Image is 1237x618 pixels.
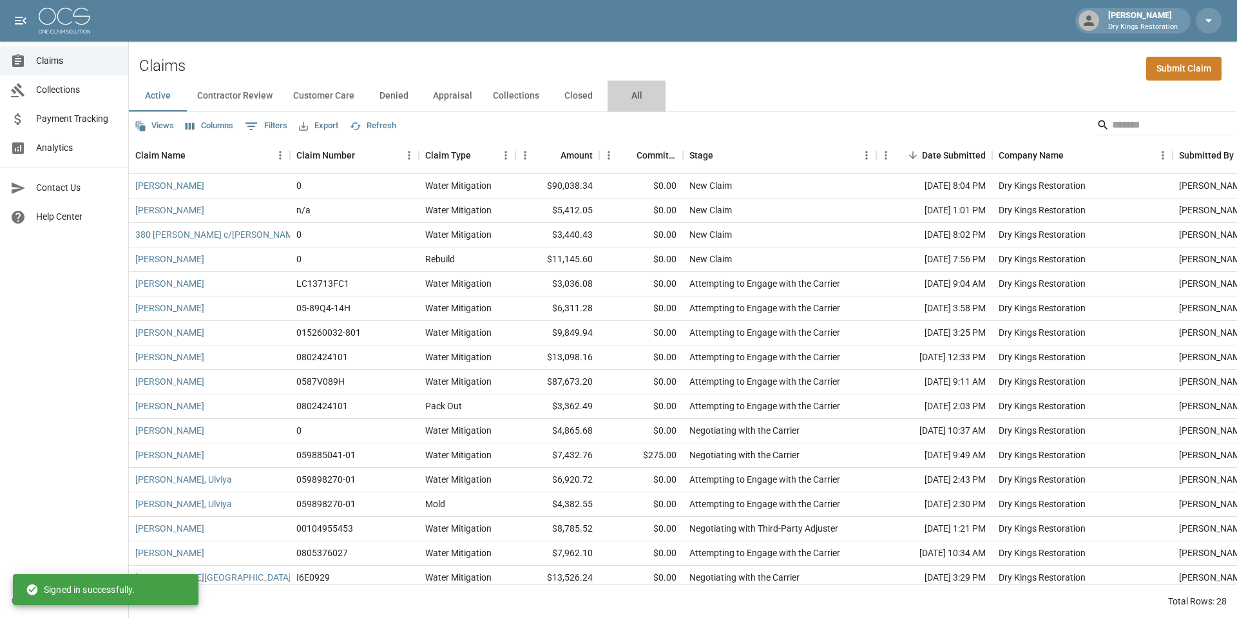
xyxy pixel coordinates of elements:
[1108,22,1178,33] p: Dry Kings Restoration
[135,424,204,437] a: [PERSON_NAME]
[689,179,732,192] div: New Claim
[876,370,992,394] div: [DATE] 9:11 AM
[689,449,800,461] div: Negotiating with the Carrier
[515,146,535,165] button: Menu
[515,137,599,173] div: Amount
[689,351,840,363] div: Attempting to Engage with the Carrier
[515,541,599,566] div: $7,962.10
[515,174,599,198] div: $90,038.34
[296,179,302,192] div: 0
[296,228,302,241] div: 0
[515,394,599,419] div: $3,362.49
[599,345,683,370] div: $0.00
[876,296,992,321] div: [DATE] 3:58 PM
[135,179,204,192] a: [PERSON_NAME]
[999,375,1086,388] div: Dry Kings Restoration
[999,522,1086,535] div: Dry Kings Restoration
[296,449,356,461] div: 059885041-01
[1179,137,1234,173] div: Submitted By
[689,424,800,437] div: Negotiating with the Carrier
[135,204,204,217] a: [PERSON_NAME]
[689,253,732,266] div: New Claim
[135,375,204,388] a: [PERSON_NAME]
[515,198,599,223] div: $5,412.05
[135,326,204,339] a: [PERSON_NAME]
[425,277,492,290] div: Water Mitigation
[26,578,135,601] div: Signed in successfully.
[36,83,118,97] span: Collections
[471,146,489,164] button: Sort
[876,468,992,492] div: [DATE] 2:43 PM
[689,473,840,486] div: Attempting to Engage with the Carrier
[365,81,423,111] button: Denied
[135,546,204,559] a: [PERSON_NAME]
[683,137,876,173] div: Stage
[599,321,683,345] div: $0.00
[999,497,1086,510] div: Dry Kings Restoration
[496,146,515,165] button: Menu
[542,146,561,164] button: Sort
[999,302,1086,314] div: Dry Kings Restoration
[515,272,599,296] div: $3,036.08
[425,137,471,173] div: Claim Type
[999,400,1086,412] div: Dry Kings Restoration
[135,253,204,266] a: [PERSON_NAME]
[876,394,992,419] div: [DATE] 2:03 PM
[425,497,445,510] div: Mold
[876,174,992,198] div: [DATE] 8:04 PM
[12,594,117,607] div: © 2025 One Claim Solution
[425,400,462,412] div: Pack Out
[187,81,283,111] button: Contractor Review
[425,204,492,217] div: Water Mitigation
[296,277,349,290] div: LC13713FC1
[425,546,492,559] div: Water Mitigation
[515,492,599,517] div: $4,382.55
[599,370,683,394] div: $0.00
[599,419,683,443] div: $0.00
[876,517,992,541] div: [DATE] 1:21 PM
[599,541,683,566] div: $0.00
[425,326,492,339] div: Water Mitigation
[296,473,356,486] div: 059898270-01
[36,141,118,155] span: Analytics
[271,146,290,165] button: Menu
[419,137,515,173] div: Claim Type
[999,204,1086,217] div: Dry Kings Restoration
[515,296,599,321] div: $6,311.28
[608,81,666,111] button: All
[135,449,204,461] a: [PERSON_NAME]
[135,302,204,314] a: [PERSON_NAME]
[296,137,355,173] div: Claim Number
[135,400,204,412] a: [PERSON_NAME]
[999,351,1086,363] div: Dry Kings Restoration
[296,302,350,314] div: 05-89Q4-14H
[876,137,992,173] div: Date Submitted
[425,375,492,388] div: Water Mitigation
[999,449,1086,461] div: Dry Kings Restoration
[876,566,992,590] div: [DATE] 3:29 PM
[599,272,683,296] div: $0.00
[876,272,992,296] div: [DATE] 9:04 AM
[689,137,713,173] div: Stage
[1064,146,1082,164] button: Sort
[425,449,492,461] div: Water Mitigation
[599,174,683,198] div: $0.00
[689,277,840,290] div: Attempting to Engage with the Carrier
[36,210,118,224] span: Help Center
[296,116,341,136] button: Export
[999,546,1086,559] div: Dry Kings Restoration
[515,566,599,590] div: $13,526.24
[689,204,732,217] div: New Claim
[296,204,311,217] div: n/a
[618,146,637,164] button: Sort
[296,400,348,412] div: 0802424101
[425,302,492,314] div: Water Mitigation
[876,198,992,223] div: [DATE] 1:01 PM
[483,81,550,111] button: Collections
[423,81,483,111] button: Appraisal
[876,321,992,345] div: [DATE] 3:25 PM
[1103,9,1183,32] div: [PERSON_NAME]
[599,517,683,541] div: $0.00
[599,198,683,223] div: $0.00
[135,571,291,584] a: [PERSON_NAME][GEOGRAPHIC_DATA]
